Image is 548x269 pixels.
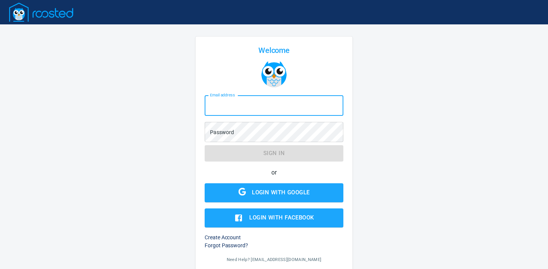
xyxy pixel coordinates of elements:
div: Welcome [205,46,343,55]
div: Login with Facebook [249,213,314,223]
button: Login with Facebook [205,208,343,227]
img: Logo [9,3,73,22]
span: Need Help? [EMAIL_ADDRESS][DOMAIN_NAME] [227,257,322,262]
img: Google Logo [239,188,246,195]
h6: Forgot Password? [205,242,343,250]
h6: Create Account [205,234,343,242]
button: Google LogoLogin with Google [205,183,343,202]
h6: or [205,168,343,177]
img: Logo [261,61,287,88]
div: Login with Google [252,187,309,197]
